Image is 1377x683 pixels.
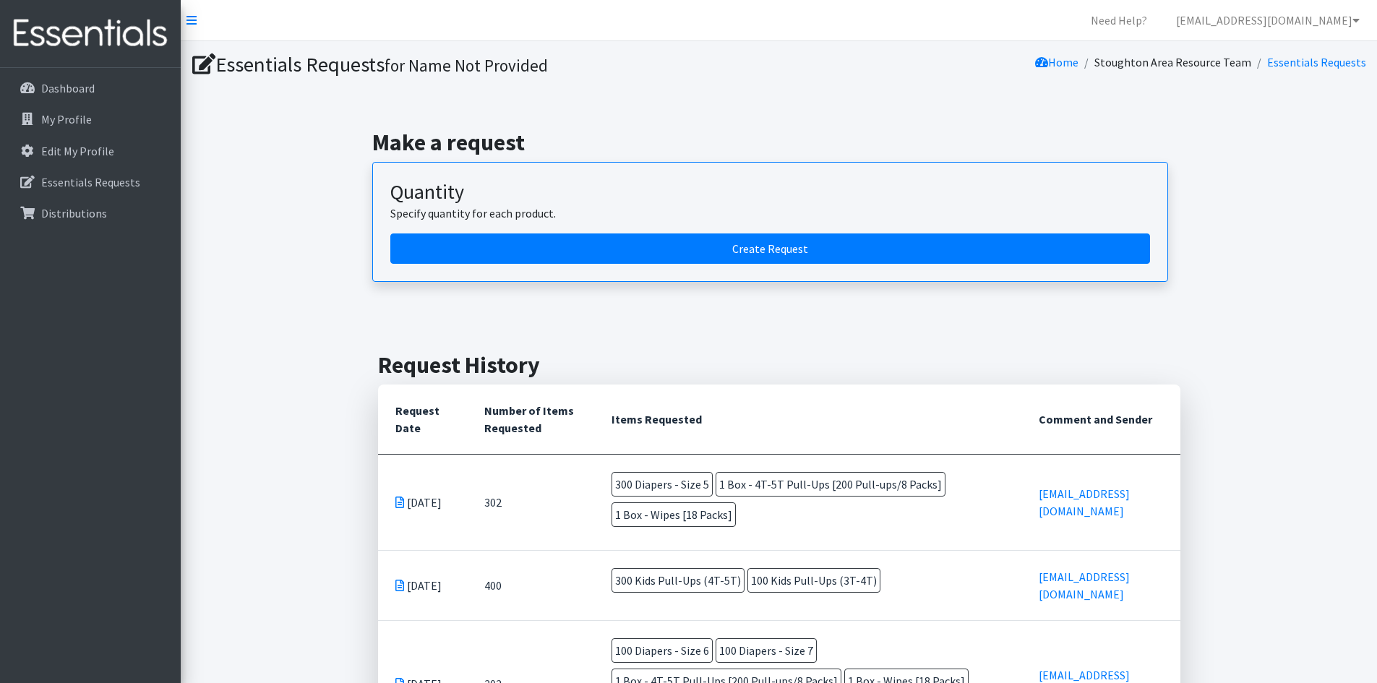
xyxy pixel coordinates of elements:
a: Essentials Requests [1267,55,1366,69]
a: My Profile [6,105,175,134]
h2: Make a request [372,129,1185,156]
a: Need Help? [1079,6,1159,35]
td: 302 [467,454,594,550]
h1: Essentials Requests [192,52,774,77]
th: Number of Items Requested [467,385,594,455]
span: 1 Box - 4T-5T Pull-Ups [200 Pull-ups/8 Packs] [716,472,945,497]
span: 1 Box - Wipes [18 Packs] [612,502,736,527]
p: Dashboard [41,81,95,95]
img: HumanEssentials [6,9,175,58]
span: 100 Diapers - Size 6 [612,638,713,663]
td: 400 [467,550,594,620]
h3: Quantity [390,180,1150,205]
span: 100 Diapers - Size 7 [716,638,817,663]
a: Essentials Requests [6,168,175,197]
a: Stoughton Area Resource Team [1094,55,1251,69]
a: Distributions [6,199,175,228]
p: Edit My Profile [41,144,114,158]
td: [DATE] [378,454,468,550]
a: [EMAIL_ADDRESS][DOMAIN_NAME] [1039,570,1130,601]
a: [EMAIL_ADDRESS][DOMAIN_NAME] [1039,486,1130,518]
a: Edit My Profile [6,137,175,166]
th: Request Date [378,385,468,455]
p: Specify quantity for each product. [390,205,1150,222]
td: [DATE] [378,550,468,620]
th: Items Requested [594,385,1021,455]
a: [EMAIL_ADDRESS][DOMAIN_NAME] [1164,6,1371,35]
small: for Name Not Provided [385,55,548,76]
h2: Request History [378,351,1180,379]
p: Distributions [41,206,107,220]
span: 100 Kids Pull-Ups (3T-4T) [747,568,880,593]
a: Dashboard [6,74,175,103]
p: My Profile [41,112,92,126]
p: Essentials Requests [41,175,140,189]
a: Home [1035,55,1078,69]
a: Create a request by quantity [390,233,1150,264]
th: Comment and Sender [1021,385,1180,455]
span: 300 Diapers - Size 5 [612,472,713,497]
span: 300 Kids Pull-Ups (4T-5T) [612,568,745,593]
